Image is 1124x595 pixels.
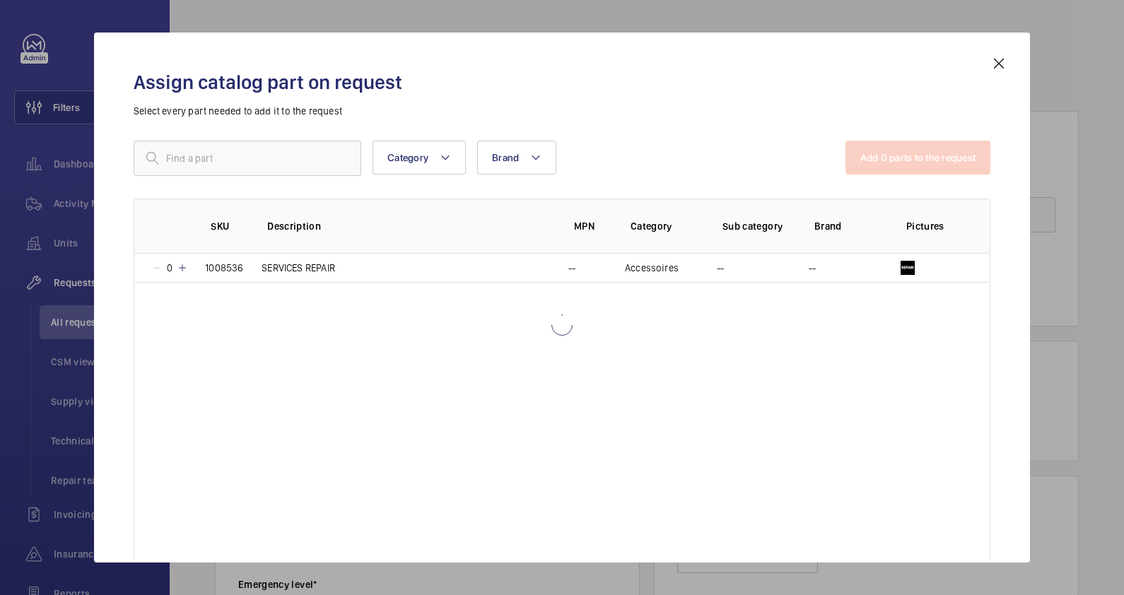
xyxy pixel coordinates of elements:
[205,261,243,275] p: 1008536
[809,261,816,275] p: --
[262,261,335,275] p: SERVICES REPAIR
[477,141,556,175] button: Brand
[134,104,990,118] p: Select every part needed to add it to the request
[492,152,519,163] span: Brand
[845,141,991,175] button: Add 0 parts to the request
[267,219,551,233] p: Description
[568,261,575,275] p: --
[134,69,990,95] h2: Assign catalog part on request
[373,141,466,175] button: Category
[906,219,961,233] p: Pictures
[901,261,915,275] img: 4IH7dyk0lKfVbRFSf4R9ywTe9GShna42_NoCtMvpQiKEiGqH.png
[814,219,884,233] p: Brand
[211,219,245,233] p: SKU
[722,219,792,233] p: Sub category
[163,261,177,275] p: 0
[574,219,608,233] p: MPN
[387,152,428,163] span: Category
[717,261,724,275] p: --
[625,261,679,275] p: Accessoires
[631,219,700,233] p: Category
[134,141,361,176] input: Find a part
